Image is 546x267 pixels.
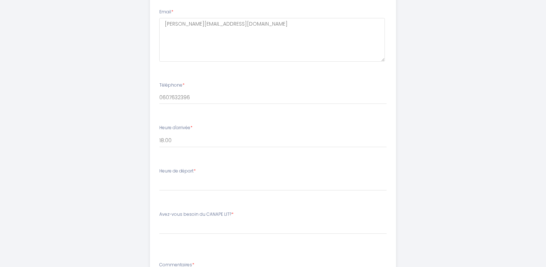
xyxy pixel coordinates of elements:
label: Email [159,9,173,16]
label: Heure de départ [159,168,196,175]
label: Avez-vous besoin du CANAPE LIT? [159,211,234,218]
label: Heure d'arrivée [159,124,192,131]
label: Téléphone [159,82,185,89]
